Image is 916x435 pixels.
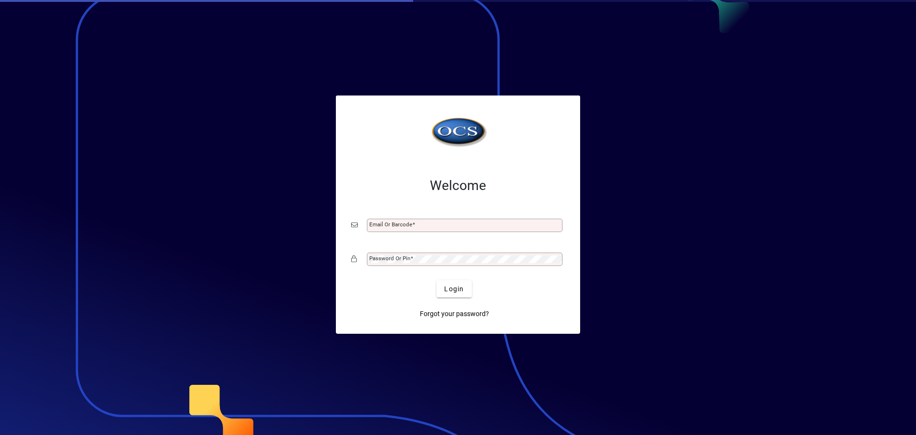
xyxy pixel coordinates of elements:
span: Forgot your password? [420,309,489,319]
a: Forgot your password? [416,305,493,322]
button: Login [437,280,471,297]
mat-label: Password or Pin [369,255,410,262]
h2: Welcome [351,178,565,194]
span: Login [444,284,464,294]
mat-label: Email or Barcode [369,221,412,228]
